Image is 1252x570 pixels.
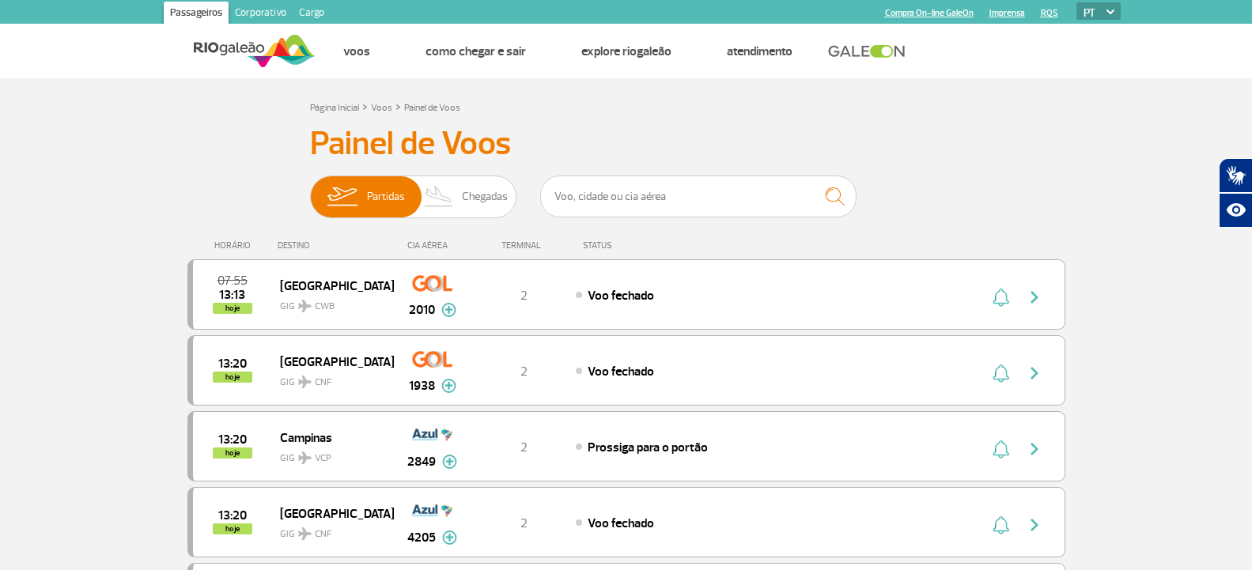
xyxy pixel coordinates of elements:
span: 4205 [407,528,436,547]
span: CNF [315,376,331,390]
span: Prossiga para o portão [588,440,708,455]
span: hoje [213,372,252,383]
div: Plugin de acessibilidade da Hand Talk. [1219,158,1252,228]
span: hoje [213,447,252,459]
span: Chegadas [462,176,508,217]
span: CWB [315,300,335,314]
a: Corporativo [229,2,293,27]
span: 1938 [409,376,435,395]
a: Explore RIOgaleão [581,43,671,59]
span: 2025-08-26 13:20:00 [218,434,247,445]
span: [GEOGRAPHIC_DATA] [280,275,381,296]
div: DESTINO [278,240,393,251]
span: 2025-08-26 07:55:00 [217,275,248,286]
img: sino-painel-voo.svg [993,515,1009,534]
div: CIA AÉREA [393,240,472,251]
a: Voos [371,102,392,114]
img: slider-desembarque [416,176,463,217]
span: GIG [280,291,381,314]
span: Voo fechado [588,364,654,379]
span: [GEOGRAPHIC_DATA] [280,503,381,523]
span: 2025-08-26 13:20:00 [218,510,247,521]
span: 2010 [409,300,435,319]
span: GIG [280,367,381,390]
span: 2 [520,440,528,455]
img: seta-direita-painel-voo.svg [1025,440,1044,459]
a: > [395,97,401,115]
img: sino-painel-voo.svg [993,364,1009,383]
span: GIG [280,519,381,542]
a: Imprensa [989,8,1025,18]
a: Painel de Voos [404,102,460,114]
a: Atendimento [727,43,792,59]
div: HORÁRIO [192,240,278,251]
img: mais-info-painel-voo.svg [441,379,456,393]
span: Voo fechado [588,515,654,531]
img: slider-embarque [317,176,367,217]
a: Cargo [293,2,331,27]
a: Compra On-line GaleOn [885,8,974,18]
img: mais-info-painel-voo.svg [441,303,456,317]
a: Passageiros [164,2,229,27]
img: destiny_airplane.svg [298,376,312,388]
img: sino-painel-voo.svg [993,440,1009,459]
img: sino-painel-voo.svg [993,288,1009,307]
input: Voo, cidade ou cia aérea [540,176,857,217]
img: mais-info-painel-voo.svg [442,455,457,469]
img: destiny_airplane.svg [298,300,312,312]
span: 2025-08-26 13:20:00 [218,358,247,369]
span: [GEOGRAPHIC_DATA] [280,351,381,372]
a: RQS [1041,8,1058,18]
span: Partidas [367,176,405,217]
a: Voos [343,43,370,59]
img: seta-direita-painel-voo.svg [1025,364,1044,383]
a: Como chegar e sair [426,43,526,59]
span: 2 [520,364,528,379]
span: 2 [520,515,528,531]
a: Página Inicial [310,102,359,114]
img: destiny_airplane.svg [298,451,312,464]
img: seta-direita-painel-voo.svg [1025,288,1044,307]
span: 2 [520,288,528,304]
span: CNF [315,527,331,542]
button: Abrir tradutor de língua de sinais. [1219,158,1252,193]
span: 2025-08-26 13:13:00 [219,289,245,300]
span: Voo fechado [588,288,654,304]
img: seta-direita-painel-voo.svg [1025,515,1044,534]
div: STATUS [575,240,704,251]
div: TERMINAL [472,240,575,251]
img: mais-info-painel-voo.svg [442,530,457,545]
a: > [362,97,368,115]
button: Abrir recursos assistivos. [1219,193,1252,228]
h3: Painel de Voos [310,124,943,164]
span: VCP [315,451,331,466]
span: hoje [213,303,252,314]
span: Campinas [280,427,381,447]
span: GIG [280,443,381,466]
span: 2849 [407,452,436,471]
img: destiny_airplane.svg [298,527,312,540]
span: hoje [213,523,252,534]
